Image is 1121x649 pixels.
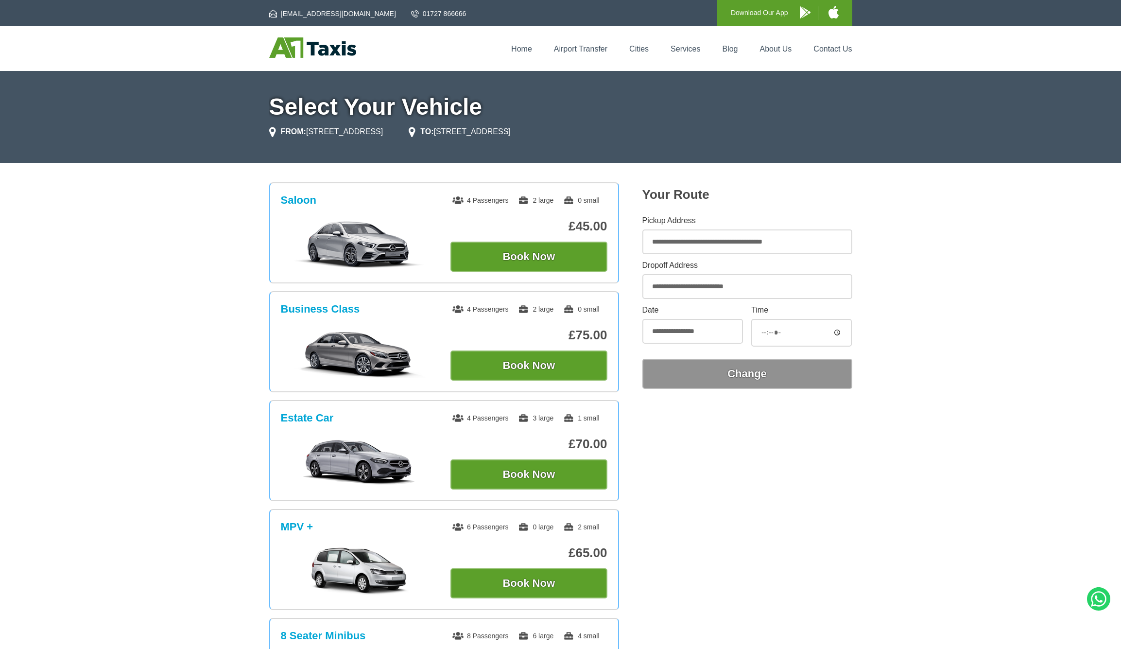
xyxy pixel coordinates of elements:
[452,632,509,640] span: 8 Passengers
[828,6,839,18] img: A1 Taxis iPhone App
[281,521,313,533] h3: MPV +
[286,438,432,487] img: Estate Car
[286,329,432,378] img: Business Class
[420,127,433,136] strong: TO:
[518,632,553,640] span: 6 large
[286,220,432,269] img: Saloon
[760,45,792,53] a: About Us
[286,547,432,596] img: MPV +
[722,45,738,53] a: Blog
[751,306,852,314] label: Time
[563,305,599,313] span: 0 small
[450,459,607,490] button: Book Now
[281,412,334,424] h3: Estate Car
[450,568,607,598] button: Book Now
[642,359,852,389] button: Change
[671,45,700,53] a: Services
[269,95,852,119] h1: Select Your Vehicle
[450,437,607,452] p: £70.00
[281,630,366,642] h3: 8 Seater Minibus
[563,523,599,531] span: 2 small
[563,196,599,204] span: 0 small
[629,45,649,53] a: Cities
[642,306,743,314] label: Date
[518,523,553,531] span: 0 large
[511,45,532,53] a: Home
[450,545,607,561] p: £65.00
[642,262,852,269] label: Dropoff Address
[518,305,553,313] span: 2 large
[450,242,607,272] button: Book Now
[269,9,396,18] a: [EMAIL_ADDRESS][DOMAIN_NAME]
[800,6,811,18] img: A1 Taxis Android App
[554,45,607,53] a: Airport Transfer
[731,7,788,19] p: Download Our App
[450,328,607,343] p: £75.00
[452,305,509,313] span: 4 Passengers
[452,523,509,531] span: 6 Passengers
[450,219,607,234] p: £45.00
[450,351,607,381] button: Book Now
[642,187,852,202] h2: Your Route
[518,414,553,422] span: 3 large
[563,632,599,640] span: 4 small
[269,37,356,58] img: A1 Taxis St Albans LTD
[642,217,852,225] label: Pickup Address
[411,9,466,18] a: 01727 866666
[452,196,509,204] span: 4 Passengers
[281,303,360,316] h3: Business Class
[281,127,306,136] strong: FROM:
[518,196,553,204] span: 2 large
[452,414,509,422] span: 4 Passengers
[281,194,316,207] h3: Saloon
[409,126,511,138] li: [STREET_ADDRESS]
[269,126,383,138] li: [STREET_ADDRESS]
[813,45,852,53] a: Contact Us
[563,414,599,422] span: 1 small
